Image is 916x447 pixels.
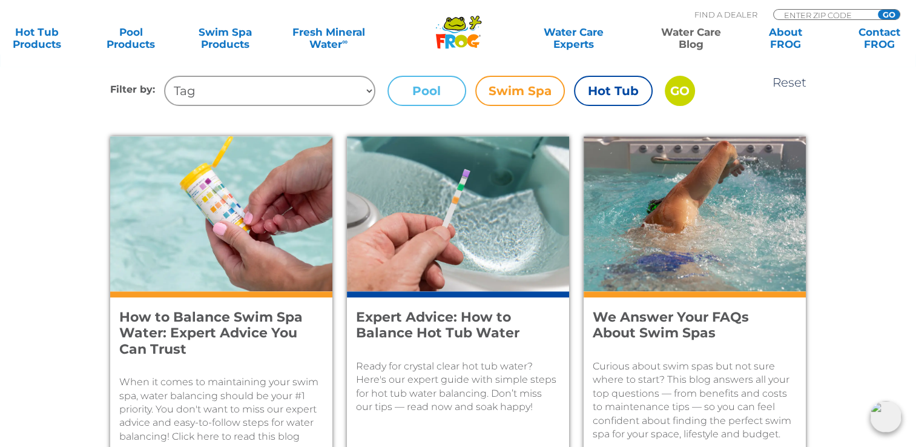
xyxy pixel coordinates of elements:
[783,10,865,20] input: Zip Code Form
[119,310,307,357] h4: How to Balance Swim Spa Water: Expert Advice You Can Trust
[188,26,262,50] a: Swim SpaProducts
[878,10,900,19] input: GO
[356,310,544,342] h4: Expert Advice: How to Balance Hot Tub Water
[110,76,164,106] h4: Filter by:
[593,360,797,441] p: Curious about swim spas but not sure where to start? This blog answers all your top questions — f...
[665,76,695,106] input: GO
[593,310,780,342] h4: We Answer Your FAQs About Swim Spas
[843,26,916,50] a: ContactFROG
[387,76,466,106] label: Pool
[514,26,633,50] a: Water CareExperts
[347,136,569,291] img: A female's hand dips a test strip into a hot tub.
[584,136,806,291] img: A man swim sin the moving current of a swim spa
[870,401,901,432] img: openIcon
[283,26,374,50] a: Fresh MineralWater∞
[94,26,168,50] a: PoolProducts
[694,9,757,20] p: Find A Dealer
[773,75,806,90] a: Reset
[356,360,560,414] p: Ready for crystal clear hot tub water? Here's our expert guide with simple steps for hot tub wate...
[654,26,728,50] a: Water CareBlog
[574,76,653,106] label: Hot Tub
[110,136,332,291] img: A woman with pink nail polish tests her swim spa with FROG @ease Test Strips
[475,76,565,106] label: Swim Spa
[342,37,348,46] sup: ∞
[748,26,822,50] a: AboutFROG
